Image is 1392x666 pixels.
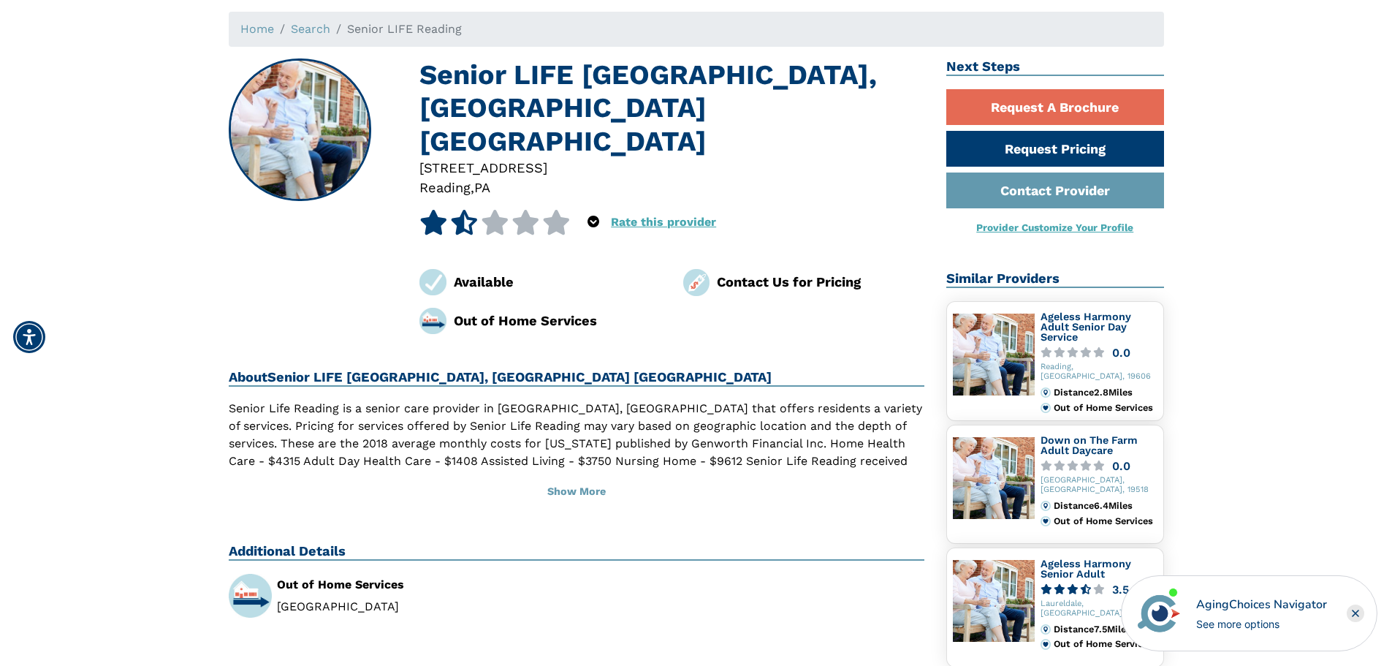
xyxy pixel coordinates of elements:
div: [STREET_ADDRESS] [419,158,924,178]
div: Close [1347,605,1364,622]
span: PA [474,180,490,195]
a: 0.0 [1041,461,1157,472]
img: avatar [1134,589,1184,638]
div: 0.0 [1112,461,1130,472]
div: Out of Home Services [1054,403,1157,413]
a: Rate this provider [611,215,716,229]
div: Distance 7.5 Miles [1054,624,1157,635]
a: Request Pricing [946,131,1164,167]
div: Out of Home Services [1054,516,1157,526]
img: distance.svg [1041,501,1051,511]
a: Search [291,22,330,36]
div: Reading, [GEOGRAPHIC_DATA], 19606 [1041,363,1157,382]
div: Accessibility Menu [13,321,45,353]
h2: Similar Providers [946,270,1164,288]
a: Provider Customize Your Profile [976,222,1133,233]
nav: breadcrumb [229,12,1164,47]
a: Request A Brochure [946,89,1164,125]
span: , [471,180,474,195]
h1: Senior LIFE [GEOGRAPHIC_DATA], [GEOGRAPHIC_DATA] [GEOGRAPHIC_DATA] [419,58,924,158]
div: Distance 6.4 Miles [1054,501,1157,511]
img: primary.svg [1041,403,1051,413]
img: primary.svg [1041,516,1051,526]
h2: About Senior LIFE [GEOGRAPHIC_DATA], [GEOGRAPHIC_DATA] [GEOGRAPHIC_DATA] [229,369,925,387]
span: Reading [419,180,471,195]
a: Down on The Farm Adult Daycare [1041,434,1138,456]
p: Senior Life Reading is a senior care provider in [GEOGRAPHIC_DATA], [GEOGRAPHIC_DATA] that offers... [229,400,925,505]
div: 3.5 [1112,584,1129,595]
div: AgingChoices Navigator [1196,596,1327,613]
div: See more options [1196,616,1327,632]
a: 0.0 [1041,347,1157,358]
a: Ageless Harmony Senior Adult [1041,558,1131,580]
div: Out of Home Services [454,311,661,330]
img: distance.svg [1041,387,1051,398]
span: Senior LIFE Reading [347,22,462,36]
img: distance.svg [1041,624,1051,635]
div: Out of Home Services [277,579,566,591]
div: Laureldale, [GEOGRAPHIC_DATA], 19601 [1041,599,1157,618]
div: Popover trigger [587,210,599,235]
a: Ageless Harmony Adult Senior Day Service [1041,311,1131,342]
img: Senior LIFE Reading, Reading PA [229,60,370,200]
a: Home [240,22,274,36]
div: Contact Us for Pricing [717,272,924,292]
div: Distance 2.8 Miles [1054,387,1157,398]
h2: Additional Details [229,543,925,561]
li: [GEOGRAPHIC_DATA] [277,601,566,613]
h2: Next Steps [946,58,1164,76]
button: Show More [229,476,925,508]
div: Available [454,272,661,292]
div: Out of Home Services [1054,639,1157,649]
img: primary.svg [1041,639,1051,649]
div: 0.0 [1112,347,1130,358]
a: Contact Provider [946,173,1164,208]
div: [GEOGRAPHIC_DATA], [GEOGRAPHIC_DATA], 19518 [1041,476,1157,495]
a: 3.5 [1041,584,1157,595]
